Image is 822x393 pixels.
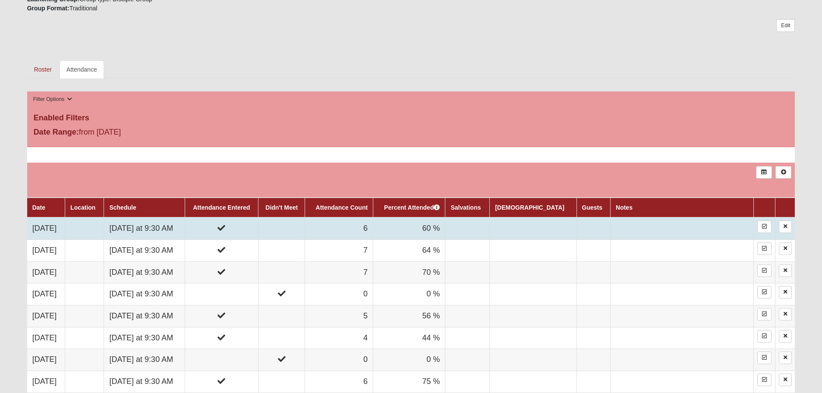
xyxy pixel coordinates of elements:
[104,327,185,349] td: [DATE] at 9:30 AM
[27,349,65,371] td: [DATE]
[27,371,65,393] td: [DATE]
[34,113,789,123] h4: Enabled Filters
[373,305,445,327] td: 56 %
[305,239,373,261] td: 7
[27,327,65,349] td: [DATE]
[27,217,65,239] td: [DATE]
[305,261,373,283] td: 7
[305,327,373,349] td: 4
[27,305,65,327] td: [DATE]
[384,204,440,211] a: Percent Attended
[776,19,795,32] a: Edit
[305,283,373,305] td: 0
[373,217,445,239] td: 60 %
[757,264,772,277] a: Enter Attendance
[265,204,298,211] a: Didn't Meet
[757,286,772,299] a: Enter Attendance
[305,217,373,239] td: 6
[104,371,185,393] td: [DATE] at 9:30 AM
[757,308,772,321] a: Enter Attendance
[27,239,65,261] td: [DATE]
[60,60,104,79] a: Attendance
[757,220,772,233] a: Enter Attendance
[373,283,445,305] td: 0 %
[104,261,185,283] td: [DATE] at 9:30 AM
[779,330,792,343] a: Delete
[305,371,373,393] td: 6
[373,327,445,349] td: 44 %
[775,166,791,179] a: Alt+N
[104,349,185,371] td: [DATE] at 9:30 AM
[32,204,45,211] a: Date
[779,220,792,233] a: Delete
[27,283,65,305] td: [DATE]
[779,352,792,364] a: Delete
[27,126,283,140] div: from [DATE]
[109,204,136,211] a: Schedule
[193,204,250,211] a: Attendance Entered
[445,198,490,217] th: Salvations
[373,371,445,393] td: 75 %
[779,242,792,255] a: Delete
[779,286,792,299] a: Delete
[576,198,611,217] th: Guests
[757,242,772,255] a: Enter Attendance
[316,204,368,211] a: Attendance Count
[373,261,445,283] td: 70 %
[27,5,69,12] strong: Group Format:
[34,126,79,138] label: Date Range:
[756,166,772,179] a: Export to Excel
[779,374,792,386] a: Delete
[757,352,772,364] a: Enter Attendance
[104,305,185,327] td: [DATE] at 9:30 AM
[104,239,185,261] td: [DATE] at 9:30 AM
[70,204,95,211] a: Location
[27,261,65,283] td: [DATE]
[305,305,373,327] td: 5
[757,330,772,343] a: Enter Attendance
[373,239,445,261] td: 64 %
[305,349,373,371] td: 0
[104,217,185,239] td: [DATE] at 9:30 AM
[31,95,75,104] button: Filter Options
[779,308,792,321] a: Delete
[616,204,633,211] a: Notes
[27,60,59,79] a: Roster
[104,283,185,305] td: [DATE] at 9:30 AM
[490,198,576,217] th: [DEMOGRAPHIC_DATA]
[779,264,792,277] a: Delete
[373,349,445,371] td: 0 %
[757,374,772,386] a: Enter Attendance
